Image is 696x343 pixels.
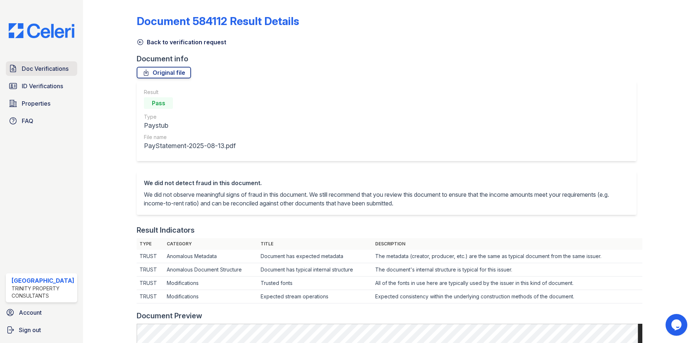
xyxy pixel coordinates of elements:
[144,89,236,96] div: Result
[3,23,80,38] img: CE_Logo_Blue-a8612792a0a2168367f1c8372b55b34899dd931a85d93a1a3d3e32e68fde9ad4.png
[137,250,164,263] td: TRUST
[144,141,236,151] div: PayStatement-2025-08-13.pdf
[258,263,372,277] td: Document has typical internal structure
[19,326,41,334] span: Sign out
[137,67,191,78] a: Original file
[137,15,299,28] a: Document 584112 Result Details
[164,290,258,303] td: Modifications
[137,311,202,321] div: Document Preview
[666,314,689,336] iframe: chat widget
[22,117,33,125] span: FAQ
[164,277,258,290] td: Modifications
[258,238,372,250] th: Title
[164,263,258,277] td: Anomalous Document Structure
[164,250,258,263] td: Anomalous Metadata
[144,190,629,208] p: We did not observe meaningful signs of fraud in this document. We still recommend that you review...
[137,38,226,46] a: Back to verification request
[6,96,77,111] a: Properties
[144,121,236,131] div: Paystub
[144,113,236,121] div: Type
[137,277,164,290] td: TRUST
[6,114,77,128] a: FAQ
[164,238,258,250] th: Category
[372,290,642,303] td: Expected consistency within the underlying construction methods of the document.
[372,250,642,263] td: The metadata (creator, producer, etc.) are the same as typical document from the same issuer.
[3,305,80,320] a: Account
[258,277,372,290] td: Trusted fonts
[12,276,74,285] div: [GEOGRAPHIC_DATA]
[137,54,642,64] div: Document info
[144,179,629,187] div: We did not detect fraud in this document.
[258,250,372,263] td: Document has expected metadata
[22,82,63,90] span: ID Verifications
[372,238,642,250] th: Description
[6,79,77,93] a: ID Verifications
[144,134,236,141] div: File name
[12,285,74,299] div: Trinity Property Consultants
[19,308,42,317] span: Account
[137,263,164,277] td: TRUST
[137,290,164,303] td: TRUST
[22,64,69,73] span: Doc Verifications
[6,61,77,76] a: Doc Verifications
[258,290,372,303] td: Expected stream operations
[144,97,173,109] div: Pass
[3,323,80,337] a: Sign out
[22,99,50,108] span: Properties
[372,277,642,290] td: All of the fonts in use here are typically used by the issuer in this kind of document.
[372,263,642,277] td: The document's internal structure is typical for this issuer.
[137,238,164,250] th: Type
[137,225,195,235] div: Result Indicators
